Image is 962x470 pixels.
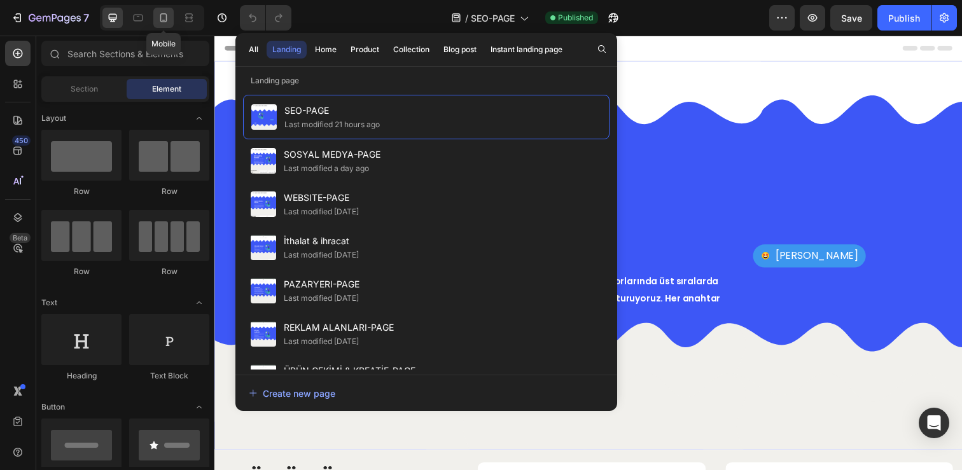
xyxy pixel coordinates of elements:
span: WEBSITE-PAGE [284,190,359,205]
div: Last modified [DATE] [284,249,359,261]
button: Landing [267,41,307,59]
div: Row [41,266,122,277]
strong: 🚀 Satışlarınızı Arttıracak SEO Stratejileri [100,307,310,320]
span: SEO-PAGE [284,103,380,118]
span: SOSYAL MEDYA-PAGE [284,147,380,162]
span: Save [841,13,862,24]
button: Home [309,41,342,59]
button: Instant landing page [485,41,568,59]
button: 7 [5,5,95,31]
button: Save [830,5,872,31]
div: Collection [393,44,429,55]
button: Publish [877,5,931,31]
div: Last modified 21 hours ago [284,118,380,131]
span: Element [152,83,181,95]
span: Toggle open [189,397,209,417]
div: Last modified [DATE] [284,335,359,348]
span: REKLAM ALANLARI-PAGE [284,320,394,335]
span: Toggle open [189,108,209,128]
span: Text [41,297,57,308]
div: Undo/Redo [240,5,291,31]
div: Create new page [249,387,335,400]
span: Layout [41,113,66,124]
p: 7 [83,10,89,25]
div: 450 [12,135,31,146]
div: Heading [41,370,122,382]
div: Home [315,44,337,55]
span: PAZARYERI-PAGE [284,277,359,292]
h2: Google'da Sıralamanızı Yükseltin! [99,213,531,234]
button: All [243,41,264,59]
h2: SEO [99,165,531,207]
span: ÜRÜN ÇEKİMİ & KREATİF-PAGE [284,363,415,378]
div: All [249,44,258,55]
button: Collection [387,41,435,59]
span: / [465,11,468,25]
button: Create new page [248,380,604,406]
div: Instant landing page [491,44,562,55]
div: Beta [10,233,31,243]
p: Landing page [235,74,617,87]
p: [PERSON_NAME] [573,216,657,234]
div: Row [41,186,122,197]
input: Search Sections & Elements [41,41,209,66]
div: Row [129,266,209,277]
span: Button [41,401,65,413]
div: Landing [272,44,301,55]
div: Open Intercom Messenger [919,408,949,438]
div: Last modified [DATE] [284,292,359,305]
div: Last modified a day ago [284,162,369,175]
span: Toggle open [189,293,209,313]
button: Blog post [438,41,482,59]
div: Row [129,186,209,197]
button: Product [345,41,385,59]
div: Last modified [DATE] [284,205,359,218]
span: Published [558,12,593,24]
span: SEO-PAGE [471,11,515,25]
div: Product [351,44,379,55]
button: <p>Hemen Tanışalım</p> [550,213,665,237]
div: Blog post [443,44,477,55]
p: Publish the page to see the content. [99,135,531,148]
div: Publish [888,11,920,25]
div: Text Block [129,370,209,382]
p: Sizi sadece görünür değil, tercih edilir hale getiriyoruz. Arama motorlarında üst sıralarda yer a... [100,242,529,295]
span: İthalat & ihracat [284,233,359,249]
span: Section [71,83,98,95]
